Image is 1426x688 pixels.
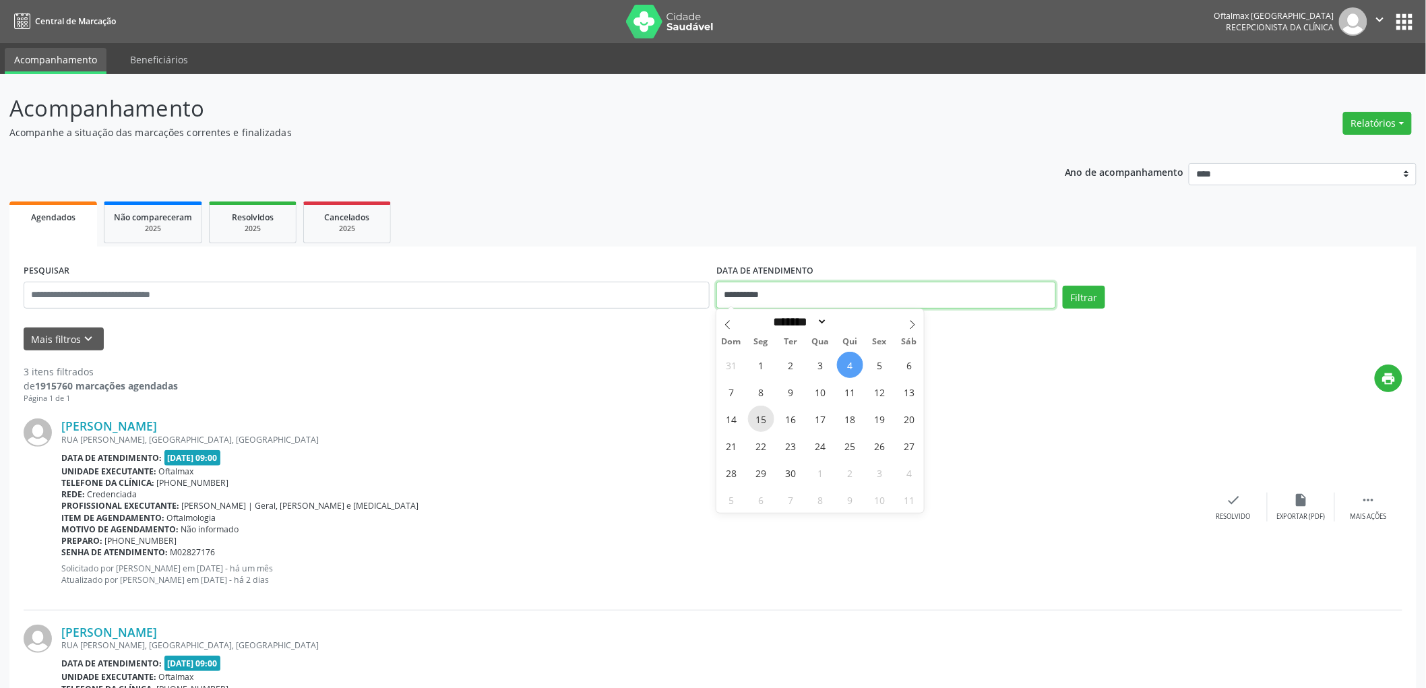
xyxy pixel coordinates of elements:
span: Outubro 8, 2025 [807,487,834,513]
span: Setembro 12, 2025 [867,379,893,405]
i:  [1373,12,1388,27]
span: Seg [746,338,776,346]
button: print [1375,365,1402,392]
span: Setembro 22, 2025 [748,433,774,459]
a: Acompanhamento [5,48,106,74]
span: Outubro 1, 2025 [807,460,834,486]
select: Month [769,315,828,329]
b: Profissional executante: [61,500,179,511]
span: Credenciada [88,489,137,500]
span: Dom [716,338,746,346]
b: Unidade executante: [61,671,156,683]
span: Setembro 27, 2025 [896,433,923,459]
b: Preparo: [61,535,102,546]
img: img [24,418,52,447]
span: Setembro 30, 2025 [778,460,804,486]
span: Setembro 23, 2025 [778,433,804,459]
span: Setembro 21, 2025 [718,433,745,459]
span: Setembro 8, 2025 [748,379,774,405]
span: [DATE] 09:00 [164,656,221,671]
span: M02827176 [170,546,216,558]
span: Setembro 19, 2025 [867,406,893,432]
button:  [1367,7,1393,36]
div: RUA [PERSON_NAME], [GEOGRAPHIC_DATA], [GEOGRAPHIC_DATA] [61,434,1200,445]
span: Setembro 14, 2025 [718,406,745,432]
span: Setembro 18, 2025 [837,406,863,432]
span: [PHONE_NUMBER] [105,535,177,546]
div: RUA [PERSON_NAME], [GEOGRAPHIC_DATA], [GEOGRAPHIC_DATA] [61,639,1200,651]
i: keyboard_arrow_down [82,332,96,346]
span: Setembro 1, 2025 [748,352,774,378]
i: check [1227,493,1241,507]
strong: 1915760 marcações agendadas [35,379,178,392]
i:  [1361,493,1376,507]
span: Setembro 3, 2025 [807,352,834,378]
span: Sáb [894,338,924,346]
span: [DATE] 09:00 [164,450,221,466]
b: Item de agendamento: [61,512,164,524]
label: PESQUISAR [24,261,69,282]
i: print [1382,371,1396,386]
div: 2025 [114,224,192,234]
span: Setembro 20, 2025 [896,406,923,432]
span: Recepcionista da clínica [1227,22,1334,33]
span: Oftalmax [159,466,194,477]
span: Outubro 6, 2025 [748,487,774,513]
span: Setembro 25, 2025 [837,433,863,459]
span: Não compareceram [114,212,192,223]
span: [PERSON_NAME] | Geral, [PERSON_NAME] e [MEDICAL_DATA] [182,500,419,511]
b: Senha de atendimento: [61,546,168,558]
i: insert_drive_file [1294,493,1309,507]
span: Setembro 15, 2025 [748,406,774,432]
span: Outubro 11, 2025 [896,487,923,513]
span: Setembro 7, 2025 [718,379,745,405]
span: Central de Marcação [35,15,116,27]
p: Ano de acompanhamento [1065,163,1184,180]
div: Exportar (PDF) [1277,512,1326,522]
span: Setembro 11, 2025 [837,379,863,405]
div: Oftalmax [GEOGRAPHIC_DATA] [1214,10,1334,22]
span: Ter [776,338,805,346]
span: Cancelados [325,212,370,223]
span: Setembro 13, 2025 [896,379,923,405]
b: Data de atendimento: [61,658,162,669]
span: Outubro 9, 2025 [837,487,863,513]
button: Mais filtroskeyboard_arrow_down [24,327,104,351]
span: Setembro 6, 2025 [896,352,923,378]
span: Outubro 3, 2025 [867,460,893,486]
a: [PERSON_NAME] [61,418,157,433]
span: Qui [835,338,865,346]
a: [PERSON_NAME] [61,625,157,639]
span: Setembro 5, 2025 [867,352,893,378]
span: Setembro 4, 2025 [837,352,863,378]
div: Página 1 de 1 [24,393,178,404]
img: img [24,625,52,653]
b: Rede: [61,489,85,500]
span: Outubro 5, 2025 [718,487,745,513]
button: apps [1393,10,1417,34]
div: de [24,379,178,393]
span: Qua [805,338,835,346]
span: Outubro 7, 2025 [778,487,804,513]
div: Resolvido [1216,512,1251,522]
span: Agosto 31, 2025 [718,352,745,378]
div: Mais ações [1351,512,1387,522]
span: Agendados [31,212,75,223]
input: Year [828,315,872,329]
b: Data de atendimento: [61,452,162,464]
span: Setembro 28, 2025 [718,460,745,486]
div: 2025 [219,224,286,234]
span: Setembro 16, 2025 [778,406,804,432]
p: Acompanhe a situação das marcações correntes e finalizadas [9,125,995,139]
a: Central de Marcação [9,10,116,32]
span: Outubro 2, 2025 [837,460,863,486]
div: 3 itens filtrados [24,365,178,379]
span: Setembro 29, 2025 [748,460,774,486]
a: Beneficiários [121,48,197,71]
span: [PHONE_NUMBER] [157,477,229,489]
p: Acompanhamento [9,92,995,125]
span: Setembro 9, 2025 [778,379,804,405]
label: DATA DE ATENDIMENTO [716,261,813,282]
span: Oftalmologia [167,512,216,524]
span: Sex [865,338,894,346]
